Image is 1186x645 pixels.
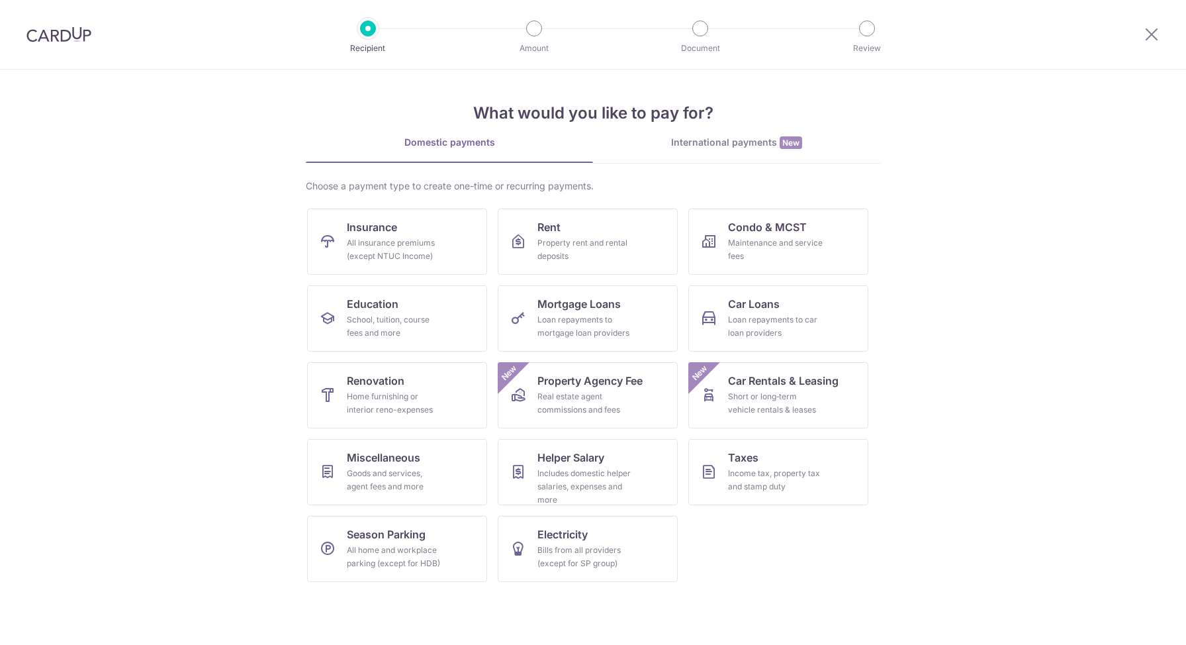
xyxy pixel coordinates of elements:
p: Document [651,42,749,55]
span: Miscellaneous [347,450,420,466]
span: New [689,362,711,384]
a: Car LoansLoan repayments to car loan providers [688,285,868,352]
div: Real estate agent commissions and fees [537,390,633,417]
div: Goods and services, agent fees and more [347,467,442,493]
p: Review [818,42,916,55]
a: RentProperty rent and rental deposits [498,209,678,275]
div: Income tax, property tax and stamp duty [728,467,823,493]
span: Helper Salary [537,450,604,466]
span: Taxes [728,450,758,466]
span: Electricity [537,526,588,542]
a: Property Agency FeeReal estate agent commissions and feesNew [498,362,678,428]
a: Mortgage LoansLoan repayments to mortgage loan providers [498,285,678,352]
div: Property rent and rental deposits [537,236,633,263]
span: Condo & MCST [728,219,807,235]
span: Mortgage Loans [537,296,621,312]
h4: What would you like to pay for? [306,101,880,125]
span: Car Loans [728,296,780,312]
span: New [498,362,520,384]
div: Loan repayments to mortgage loan providers [537,313,633,340]
a: Condo & MCSTMaintenance and service fees [688,209,868,275]
div: Loan repayments to car loan providers [728,313,823,340]
div: School, tuition, course fees and more [347,313,442,340]
a: TaxesIncome tax, property tax and stamp duty [688,439,868,505]
p: Amount [485,42,583,55]
span: Insurance [347,219,397,235]
a: Helper SalaryIncludes domestic helper salaries, expenses and more [498,439,678,505]
span: Education [347,296,398,312]
div: All insurance premiums (except NTUC Income) [347,236,442,263]
span: Season Parking [347,526,426,542]
div: International payments [593,136,880,150]
div: Includes domestic helper salaries, expenses and more [537,467,633,507]
span: Property Agency Fee [537,373,643,389]
div: Domestic payments [306,136,593,149]
a: Car Rentals & LeasingShort or long‑term vehicle rentals & leasesNew [688,362,868,428]
span: New [780,136,802,149]
a: RenovationHome furnishing or interior reno-expenses [307,362,487,428]
a: InsuranceAll insurance premiums (except NTUC Income) [307,209,487,275]
a: ElectricityBills from all providers (except for SP group) [498,516,678,582]
a: Season ParkingAll home and workplace parking (except for HDB) [307,516,487,582]
span: Renovation [347,373,404,389]
div: Bills from all providers (except for SP group) [537,544,633,570]
div: Maintenance and service fees [728,236,823,263]
div: All home and workplace parking (except for HDB) [347,544,442,570]
img: CardUp [26,26,91,42]
div: Home furnishing or interior reno-expenses [347,390,442,417]
span: Rent [537,219,561,235]
a: EducationSchool, tuition, course fees and more [307,285,487,352]
div: Short or long‑term vehicle rentals & leases [728,390,823,417]
div: Choose a payment type to create one-time or recurring payments. [306,179,880,193]
a: MiscellaneousGoods and services, agent fees and more [307,439,487,505]
p: Recipient [319,42,417,55]
span: Car Rentals & Leasing [728,373,839,389]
